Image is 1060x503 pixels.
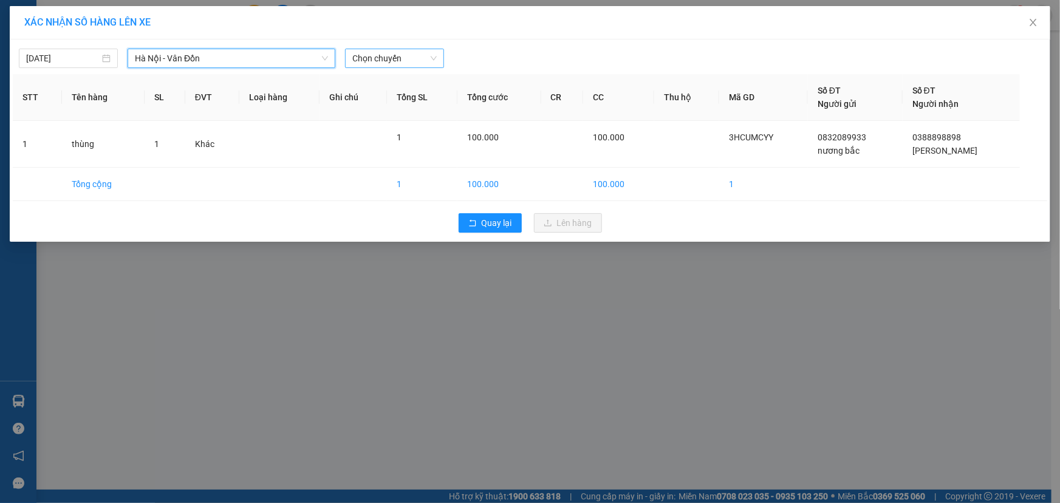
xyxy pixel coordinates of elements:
[729,132,773,142] span: 3HCUMCYY
[239,74,320,121] th: Loại hàng
[818,99,857,109] span: Người gửi
[46,10,134,83] b: Trung Thành Limousine
[185,121,239,168] td: Khác
[1028,18,1038,27] span: close
[62,121,145,168] td: thùng
[320,74,387,121] th: Ghi chú
[387,168,457,201] td: 1
[482,216,512,230] span: Quay lại
[7,18,40,79] img: logo.jpg
[912,146,977,156] span: [PERSON_NAME]
[912,86,935,95] span: Số ĐT
[719,168,808,201] td: 1
[62,74,145,121] th: Tên hàng
[1016,6,1050,40] button: Close
[64,87,224,171] h1: Giao dọc đường
[145,74,185,121] th: SL
[321,55,329,62] span: down
[457,168,541,201] td: 100.000
[13,121,62,168] td: 1
[912,132,961,142] span: 0388898898
[818,86,841,95] span: Số ĐT
[24,16,151,28] span: XÁC NHẬN SỐ HÀNG LÊN XE
[467,132,499,142] span: 100.000
[654,74,719,121] th: Thu hộ
[352,49,437,67] span: Chọn chuyến
[534,213,602,233] button: uploadLên hàng
[7,87,98,107] h2: 2ZFS6MDV
[583,74,654,121] th: CC
[13,74,62,121] th: STT
[154,139,159,149] span: 1
[62,168,145,201] td: Tổng cộng
[912,99,959,109] span: Người nhận
[457,74,541,121] th: Tổng cước
[583,168,654,201] td: 100.000
[387,74,457,121] th: Tổng SL
[541,74,584,121] th: CR
[397,132,402,142] span: 1
[818,132,866,142] span: 0832089933
[818,146,860,156] span: nương bắc
[135,49,328,67] span: Hà Nội - Vân Đồn
[26,52,100,65] input: 11/10/2025
[459,213,522,233] button: rollbackQuay lại
[162,10,293,30] b: [DOMAIN_NAME]
[185,74,239,121] th: ĐVT
[468,219,477,228] span: rollback
[719,74,808,121] th: Mã GD
[593,132,624,142] span: 100.000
